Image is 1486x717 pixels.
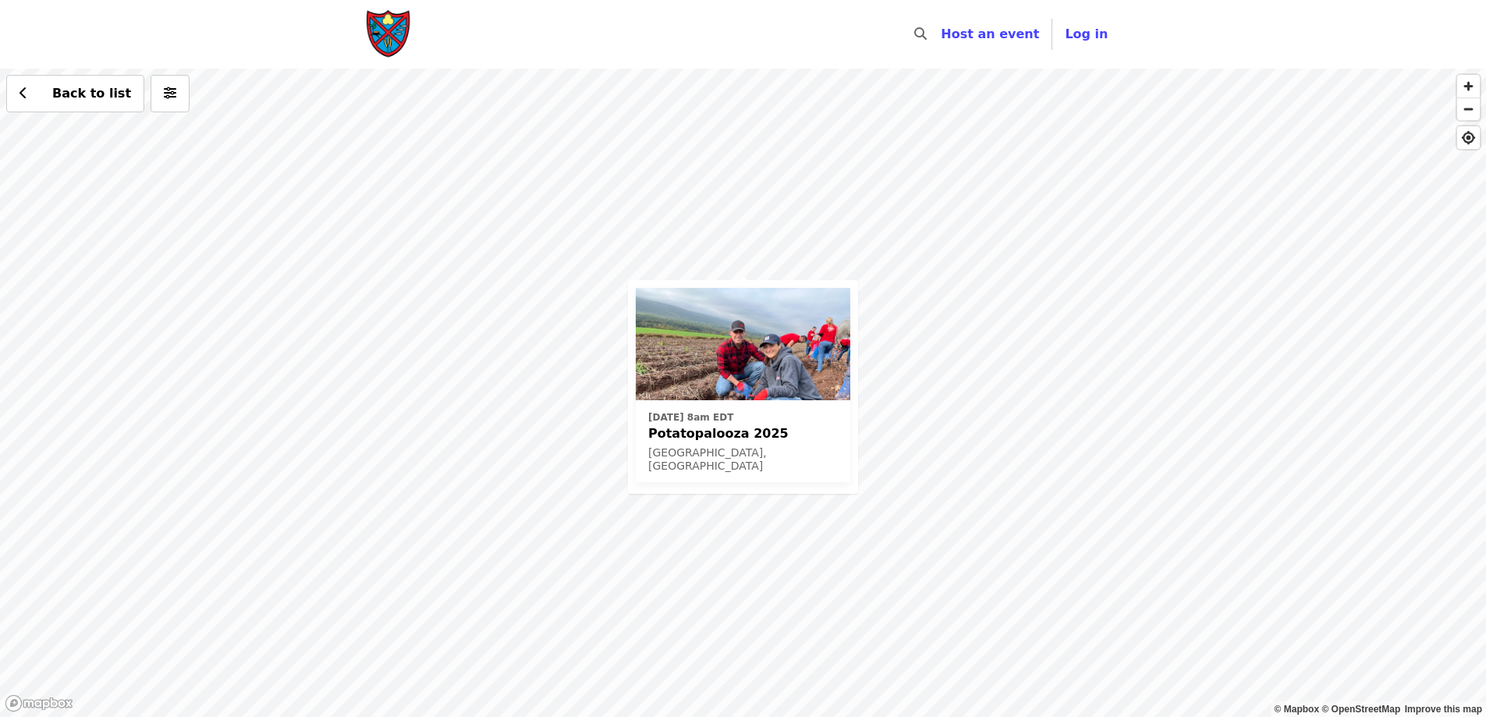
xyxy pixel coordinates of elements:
[636,288,850,482] a: See details for "Potatopalooza 2025"
[366,9,413,59] img: Society of St. Andrew - Home
[1457,98,1480,120] button: Zoom Out
[52,86,131,101] span: Back to list
[941,27,1039,41] a: Host an event
[648,446,838,473] div: [GEOGRAPHIC_DATA], [GEOGRAPHIC_DATA]
[1457,75,1480,98] button: Zoom In
[151,75,190,112] button: More filters (0 selected)
[1052,19,1120,50] button: Log in
[1275,704,1320,715] a: Mapbox
[5,694,73,712] a: Mapbox logo
[1065,27,1108,41] span: Log in
[1405,704,1482,715] a: Map feedback
[914,27,927,41] i: search icon
[1321,704,1400,715] a: OpenStreetMap
[20,86,27,101] i: chevron-left icon
[636,288,850,400] img: Potatopalooza 2025 organized by Society of St. Andrew
[6,75,144,112] button: Back to list
[648,410,733,424] time: [DATE] 8am EDT
[164,86,176,101] i: sliders-h icon
[1457,126,1480,149] button: Find My Location
[648,424,838,443] span: Potatopalooza 2025
[936,16,949,53] input: Search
